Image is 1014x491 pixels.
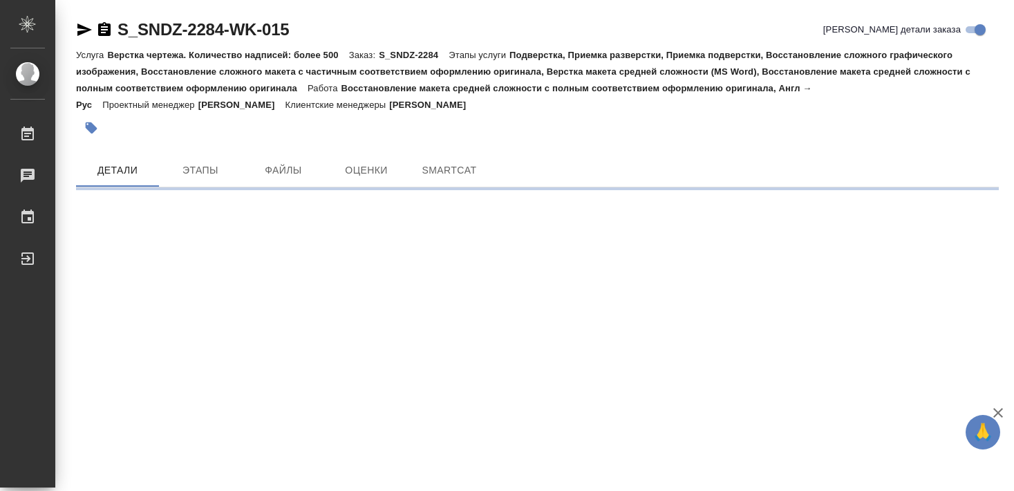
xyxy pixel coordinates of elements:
[118,20,289,39] a: S_SNDZ-2284-WK-015
[285,100,390,110] p: Клиентские менеджеры
[76,50,970,93] p: Подверстка, Приемка разверстки, Приемка подверстки, Восстановление сложного графического изображе...
[349,50,379,60] p: Заказ:
[84,162,151,179] span: Детали
[966,415,1000,450] button: 🙏
[389,100,476,110] p: [PERSON_NAME]
[102,100,198,110] p: Проектный менеджер
[379,50,449,60] p: S_SNDZ-2284
[449,50,509,60] p: Этапы услуги
[971,418,995,447] span: 🙏
[167,162,234,179] span: Этапы
[76,113,106,143] button: Добавить тэг
[823,23,961,37] span: [PERSON_NAME] детали заказа
[76,21,93,38] button: Скопировать ссылку для ЯМессенджера
[76,83,811,110] p: Восстановление макета средней сложности с полным соответствием оформлению оригинала, Англ → Рус
[308,83,341,93] p: Работа
[416,162,482,179] span: SmartCat
[76,50,107,60] p: Услуга
[96,21,113,38] button: Скопировать ссылку
[250,162,317,179] span: Файлы
[107,50,348,60] p: Верстка чертежа. Количество надписей: более 500
[198,100,285,110] p: [PERSON_NAME]
[333,162,400,179] span: Оценки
